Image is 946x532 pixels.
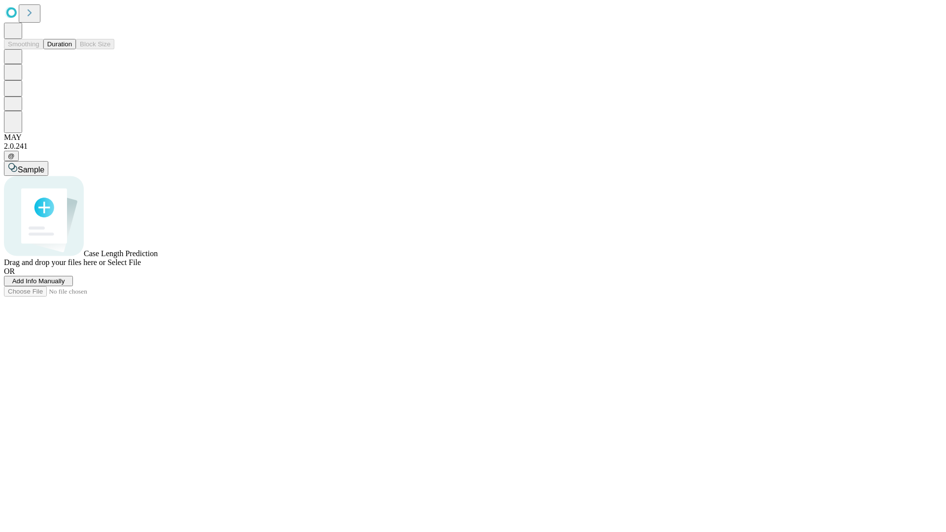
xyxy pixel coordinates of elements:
[18,166,44,174] span: Sample
[4,142,942,151] div: 2.0.241
[4,267,15,275] span: OR
[4,161,48,176] button: Sample
[43,39,76,49] button: Duration
[4,151,19,161] button: @
[12,277,65,285] span: Add Info Manually
[4,39,43,49] button: Smoothing
[76,39,114,49] button: Block Size
[4,276,73,286] button: Add Info Manually
[4,133,942,142] div: MAY
[84,249,158,258] span: Case Length Prediction
[4,258,105,266] span: Drag and drop your files here or
[8,152,15,160] span: @
[107,258,141,266] span: Select File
